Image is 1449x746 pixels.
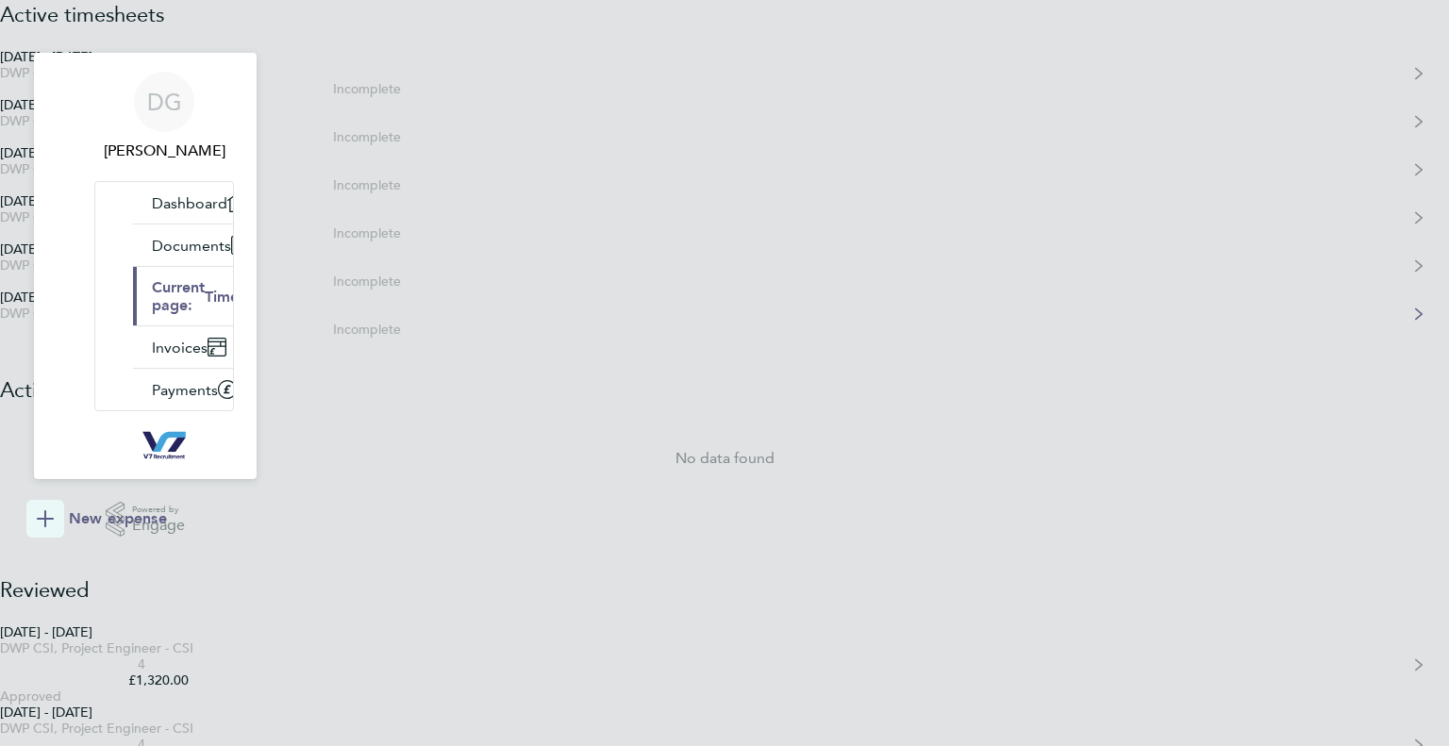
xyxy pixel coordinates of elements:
[152,278,205,314] span: Current page:
[152,194,227,212] span: Dashboard
[132,518,185,534] span: Engage
[26,500,167,538] button: New expense
[333,274,536,290] div: Incomplete
[333,129,536,145] div: Incomplete
[94,430,234,460] a: Go to home page
[205,288,283,306] span: Timesheets
[333,81,536,97] div: Incomplete
[333,225,536,241] div: Incomplete
[133,224,265,266] a: Documents
[147,90,182,114] span: DG
[133,326,241,368] a: Invoices
[34,53,257,479] nav: Main navigation
[333,322,536,338] div: Incomplete
[152,339,208,356] span: Invoices
[152,381,218,399] span: Payments
[133,369,252,410] a: Payments
[133,182,261,224] a: Dashboard
[135,430,193,460] img: v7recruitment-logo-retina.png
[133,267,317,325] a: Current page:Timesheets
[94,72,234,162] a: DG[PERSON_NAME]
[132,502,185,518] span: Powered by
[94,140,234,162] span: David Gaskell
[152,237,231,255] span: Documents
[333,177,536,193] div: Incomplete
[106,502,186,538] a: Powered byEngage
